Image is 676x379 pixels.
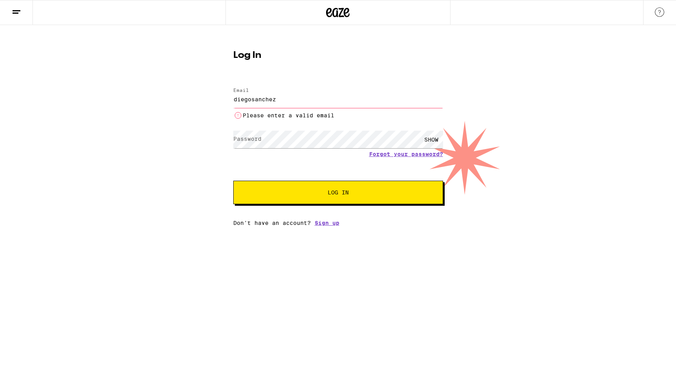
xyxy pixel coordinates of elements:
[233,220,443,226] div: Don't have an account?
[233,111,443,120] li: Please enter a valid email
[369,151,443,157] a: Forgot your password?
[233,51,443,60] h1: Log In
[420,131,443,148] div: SHOW
[315,220,339,226] a: Sign up
[328,190,349,195] span: Log In
[233,181,443,204] button: Log In
[233,88,249,93] label: Email
[233,136,261,142] label: Password
[5,5,56,12] span: Hi. Need any help?
[233,90,443,108] input: Email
